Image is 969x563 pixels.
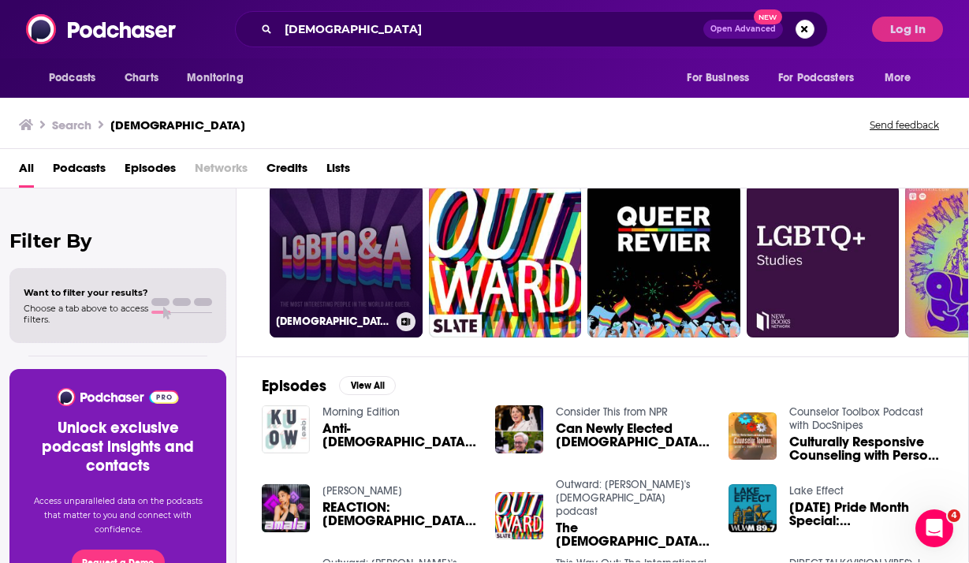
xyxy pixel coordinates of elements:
[176,63,263,93] button: open menu
[703,20,783,39] button: Open AdvancedNew
[687,67,749,89] span: For Business
[872,17,943,42] button: Log In
[556,478,691,518] a: Outward: Slate's LGBTQ podcast
[556,521,710,548] a: The LGBTQ Decade
[789,484,844,498] a: Lake Effect
[110,117,245,132] h3: [DEMOGRAPHIC_DATA]
[26,14,177,44] img: Podchaser - Follow, Share and Rate Podcasts
[125,155,176,188] a: Episodes
[24,287,148,298] span: Want to filter your results?
[24,303,148,325] span: Choose a tab above to access filters.
[556,422,710,449] span: Can Newly Elected [DEMOGRAPHIC_DATA] Lawmakers Shift The Landscape For [DEMOGRAPHIC_DATA] Rights?
[53,155,106,188] a: Podcasts
[326,155,350,188] a: Lists
[187,67,243,89] span: Monitoring
[768,63,877,93] button: open menu
[52,117,91,132] h3: Search
[49,67,95,89] span: Podcasts
[874,63,931,93] button: open menu
[676,63,769,93] button: open menu
[789,501,943,528] a: Tuesday 6/27/23 Pride Month Special: LGBTQ incarceration, LGBTQ health care, LGBTQ farmers, Progr...
[266,155,307,188] a: Credits
[262,405,310,453] img: Anti-LGBTQ laws inspire many LGBTQ people to seek public office
[556,521,710,548] span: The [DEMOGRAPHIC_DATA] Decade
[270,185,423,337] a: [DEMOGRAPHIC_DATA]&A
[339,376,396,395] button: View All
[38,63,116,93] button: open menu
[322,405,400,419] a: Morning Edition
[322,422,476,449] span: Anti-[DEMOGRAPHIC_DATA] laws inspire many [DEMOGRAPHIC_DATA] people to seek public office
[865,118,944,132] button: Send feedback
[556,422,710,449] a: Can Newly Elected LGBTQ Lawmakers Shift The Landscape For LGBTQ Rights?
[322,501,476,528] a: REACTION: LGBTQ vs. Former LGBTQ [Jubilee Middle Ground]
[278,17,703,42] input: Search podcasts, credits, & more...
[789,435,943,462] a: Culturally Responsive Counseling with Persons Who Are LGBTQ2IK
[322,501,476,528] span: REACTION: [DEMOGRAPHIC_DATA] vs. Former [DEMOGRAPHIC_DATA] [[GEOGRAPHIC_DATA]]
[322,484,402,498] a: Amala Ekpunobi
[235,11,828,47] div: Search podcasts, credits, & more...
[28,494,207,537] p: Access unparalleled data on the podcasts that matter to you and connect with confidence.
[948,509,960,522] span: 4
[556,405,668,419] a: Consider This from NPR
[322,422,476,449] a: Anti-LGBTQ laws inspire many LGBTQ people to seek public office
[789,405,923,432] a: Counselor Toolbox Podcast with DocSnipes
[56,388,180,406] img: Podchaser - Follow, Share and Rate Podcasts
[28,419,207,475] h3: Unlock exclusive podcast insights and contacts
[495,492,543,540] img: The LGBTQ Decade
[19,155,34,188] a: All
[885,67,911,89] span: More
[915,509,953,547] iframe: Intercom live chat
[262,376,326,396] h2: Episodes
[276,315,390,328] h3: [DEMOGRAPHIC_DATA]&A
[262,376,396,396] a: EpisodesView All
[710,25,776,33] span: Open Advanced
[114,63,168,93] a: Charts
[262,484,310,532] img: REACTION: LGBTQ vs. Former LGBTQ [Jubilee Middle Ground]
[729,484,777,532] img: Tuesday 6/27/23 Pride Month Special: LGBTQ incarceration, LGBTQ health care, LGBTQ farmers, Progr...
[789,501,943,528] span: [DATE] Pride Month Special: [DEMOGRAPHIC_DATA] incarceration, [DEMOGRAPHIC_DATA] health care, [DE...
[778,67,854,89] span: For Podcasters
[495,405,543,453] img: Can Newly Elected LGBTQ Lawmakers Shift The Landscape For LGBTQ Rights?
[125,67,158,89] span: Charts
[754,9,782,24] span: New
[9,229,226,252] h2: Filter By
[729,412,777,460] img: Culturally Responsive Counseling with Persons Who Are LGBTQ2IK
[195,155,248,188] span: Networks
